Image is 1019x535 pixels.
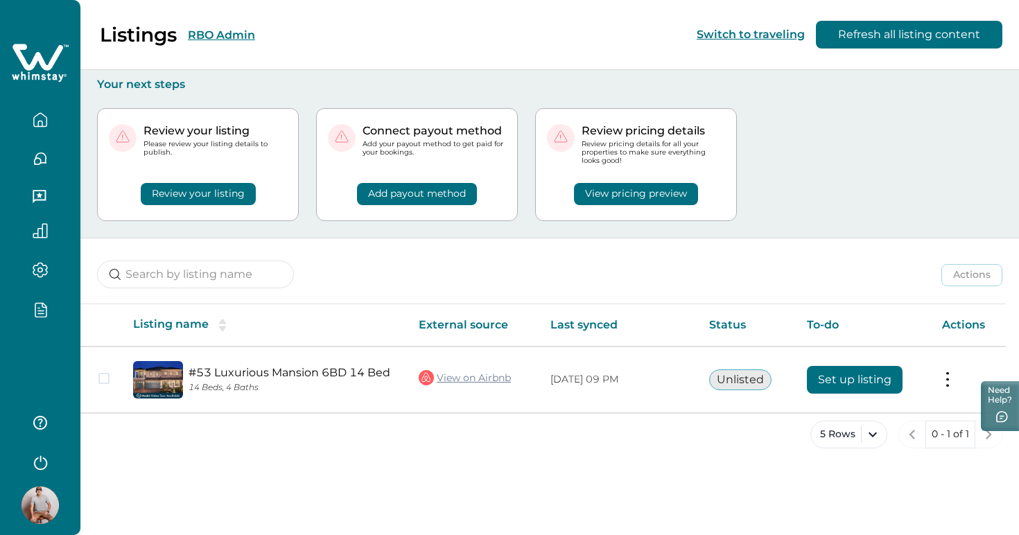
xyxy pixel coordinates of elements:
[582,124,725,138] p: Review pricing details
[697,28,805,41] button: Switch to traveling
[807,366,903,394] button: Set up listing
[975,421,1002,448] button: next page
[932,428,969,441] p: 0 - 1 of 1
[810,421,887,448] button: 5 Rows
[357,183,477,205] button: Add payout method
[122,304,408,347] th: Listing name
[574,183,698,205] button: View pricing preview
[143,124,287,138] p: Review your listing
[709,369,772,390] button: Unlisted
[408,304,539,347] th: External source
[898,421,926,448] button: previous page
[97,261,294,288] input: Search by listing name
[188,28,255,42] button: RBO Admin
[941,264,1002,286] button: Actions
[100,23,177,46] p: Listings
[582,140,725,166] p: Review pricing details for all your properties to make sure everything looks good!
[97,78,1002,91] p: Your next steps
[550,373,688,387] p: [DATE] 09 PM
[189,366,397,379] a: #53 Luxurious Mansion 6BD 14 Bed
[363,124,506,138] p: Connect payout method
[143,140,287,157] p: Please review your listing details to publish.
[363,140,506,157] p: Add your payout method to get paid for your bookings.
[925,421,975,448] button: 0 - 1 of 1
[141,183,256,205] button: Review your listing
[21,486,59,524] img: Whimstay Host
[133,361,183,398] img: propertyImage_#53 Luxurious Mansion 6BD 14 Bed
[539,304,699,347] th: Last synced
[698,304,795,347] th: Status
[931,304,1006,347] th: Actions
[796,304,931,347] th: To-do
[209,318,236,332] button: sorting
[419,369,511,387] a: View on Airbnb
[816,21,1002,49] button: Refresh all listing content
[189,383,397,393] p: 14 Beds, 4 Baths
